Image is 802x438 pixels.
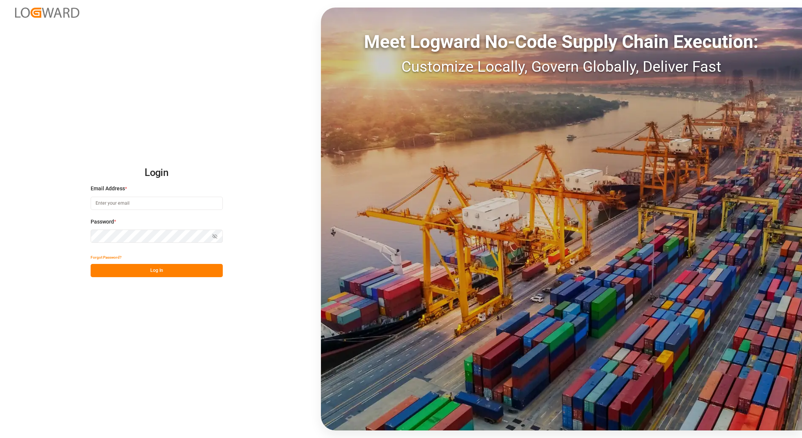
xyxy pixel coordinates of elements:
[91,264,223,277] button: Log In
[321,56,802,78] div: Customize Locally, Govern Globally, Deliver Fast
[91,161,223,185] h2: Login
[91,218,114,226] span: Password
[91,197,223,210] input: Enter your email
[91,185,125,193] span: Email Address
[91,251,122,264] button: Forgot Password?
[15,8,79,18] img: Logward_new_orange.png
[321,28,802,56] div: Meet Logward No-Code Supply Chain Execution:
